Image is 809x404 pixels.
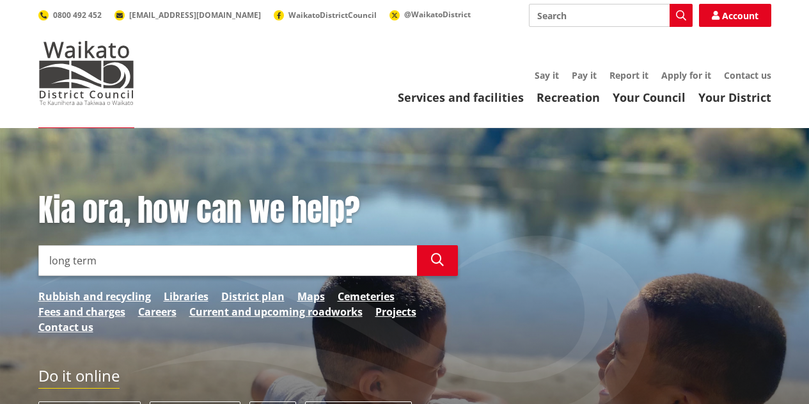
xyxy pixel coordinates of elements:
a: Account [699,4,771,27]
a: Contact us [38,319,93,335]
a: Your District [698,90,771,105]
input: Search input [529,4,693,27]
a: Current and upcoming roadworks [189,304,363,319]
h1: Kia ora, how can we help? [38,192,458,229]
a: @WaikatoDistrict [389,9,471,20]
a: Rubbish and recycling [38,289,151,304]
a: Recreation [537,90,600,105]
a: Your Council [613,90,686,105]
a: Careers [138,304,177,319]
a: Fees and charges [38,304,125,319]
a: Apply for it [661,69,711,81]
a: Libraries [164,289,208,304]
a: Contact us [724,69,771,81]
a: Services and facilities [398,90,524,105]
a: Projects [375,304,416,319]
a: Cemeteries [338,289,395,304]
a: Say it [535,69,559,81]
a: Maps [297,289,325,304]
a: 0800 492 452 [38,10,102,20]
h2: Do it online [38,367,120,389]
a: District plan [221,289,285,304]
span: @WaikatoDistrict [404,9,471,20]
span: 0800 492 452 [53,10,102,20]
span: WaikatoDistrictCouncil [288,10,377,20]
input: Search input [38,245,417,276]
a: Pay it [572,69,597,81]
a: WaikatoDistrictCouncil [274,10,377,20]
a: [EMAIL_ADDRESS][DOMAIN_NAME] [114,10,261,20]
a: Report it [609,69,648,81]
span: [EMAIL_ADDRESS][DOMAIN_NAME] [129,10,261,20]
img: Waikato District Council - Te Kaunihera aa Takiwaa o Waikato [38,41,134,105]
